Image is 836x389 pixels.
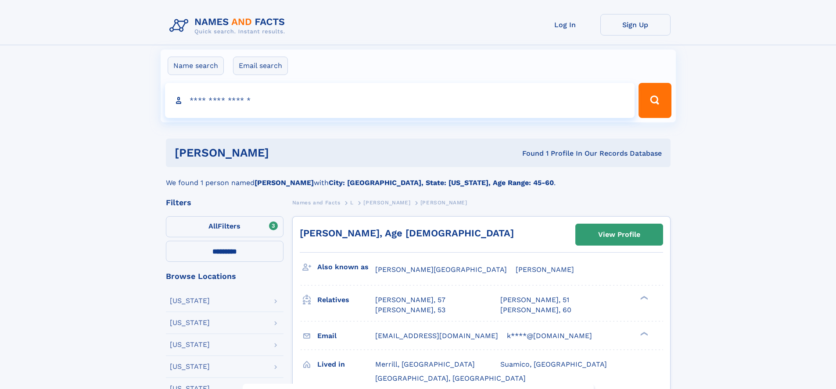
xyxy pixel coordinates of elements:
span: Suamico, [GEOGRAPHIC_DATA] [500,360,607,368]
div: [US_STATE] [170,297,210,304]
div: [US_STATE] [170,319,210,326]
h3: Also known as [317,260,375,275]
a: Log In [530,14,600,36]
div: ❯ [638,295,649,301]
input: search input [165,83,635,118]
a: [PERSON_NAME] [363,197,410,208]
a: [PERSON_NAME], 51 [500,295,569,305]
span: [PERSON_NAME] [363,200,410,206]
a: [PERSON_NAME], 57 [375,295,445,305]
h3: Email [317,328,375,343]
div: Filters [166,199,283,207]
div: We found 1 person named with . [166,167,671,188]
span: [PERSON_NAME] [516,265,574,274]
h1: [PERSON_NAME] [175,147,396,158]
span: [PERSON_NAME] [420,200,467,206]
span: All [208,222,218,230]
b: City: [GEOGRAPHIC_DATA], State: [US_STATE], Age Range: 45-60 [329,178,554,187]
div: [US_STATE] [170,363,210,370]
img: Logo Names and Facts [166,14,292,38]
div: Found 1 Profile In Our Records Database [395,149,662,158]
a: [PERSON_NAME], 60 [500,305,571,315]
a: Names and Facts [292,197,341,208]
span: Merrill, [GEOGRAPHIC_DATA] [375,360,475,368]
a: L [350,197,354,208]
div: Browse Locations [166,272,283,280]
b: [PERSON_NAME] [255,178,314,187]
h3: Relatives [317,293,375,307]
a: Sign Up [600,14,671,36]
div: ❯ [638,331,649,336]
span: [EMAIL_ADDRESS][DOMAIN_NAME] [375,332,498,340]
label: Email search [233,57,288,75]
span: [PERSON_NAME][GEOGRAPHIC_DATA] [375,265,507,274]
label: Filters [166,216,283,237]
label: Name search [168,57,224,75]
a: [PERSON_NAME], Age [DEMOGRAPHIC_DATA] [300,228,514,239]
span: [GEOGRAPHIC_DATA], [GEOGRAPHIC_DATA] [375,374,526,382]
div: View Profile [598,225,640,245]
div: [US_STATE] [170,341,210,348]
a: [PERSON_NAME], 53 [375,305,445,315]
button: Search Button [639,83,671,118]
a: View Profile [576,224,663,245]
h3: Lived in [317,357,375,372]
span: L [350,200,354,206]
